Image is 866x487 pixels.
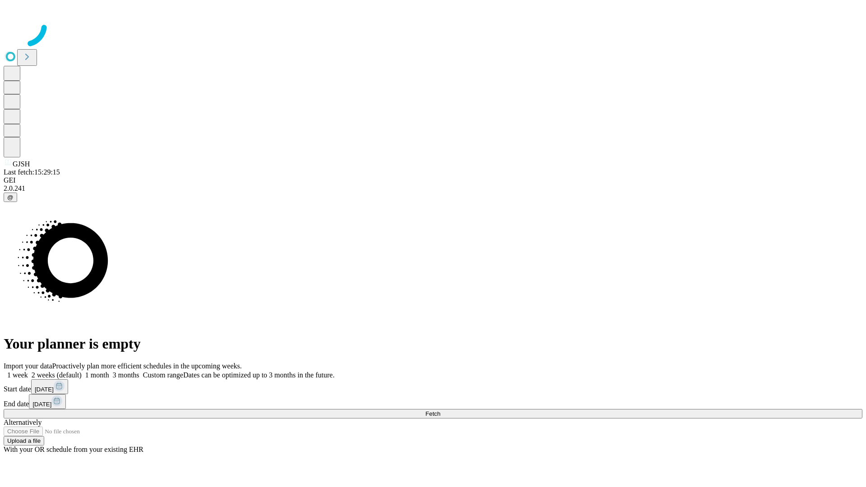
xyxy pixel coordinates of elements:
[31,379,68,394] button: [DATE]
[13,160,30,168] span: GJSH
[113,371,139,379] span: 3 months
[425,410,440,417] span: Fetch
[4,379,862,394] div: Start date
[4,394,862,409] div: End date
[85,371,109,379] span: 1 month
[52,362,242,370] span: Proactively plan more efficient schedules in the upcoming weeks.
[4,446,143,453] span: With your OR schedule from your existing EHR
[183,371,334,379] span: Dates can be optimized up to 3 months in the future.
[4,168,60,176] span: Last fetch: 15:29:15
[4,362,52,370] span: Import your data
[29,394,66,409] button: [DATE]
[4,176,862,184] div: GEI
[32,371,82,379] span: 2 weeks (default)
[4,193,17,202] button: @
[35,386,54,393] span: [DATE]
[4,436,44,446] button: Upload a file
[4,409,862,418] button: Fetch
[32,401,51,408] span: [DATE]
[4,418,41,426] span: Alternatively
[7,371,28,379] span: 1 week
[7,194,14,201] span: @
[4,335,862,352] h1: Your planner is empty
[143,371,183,379] span: Custom range
[4,184,862,193] div: 2.0.241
